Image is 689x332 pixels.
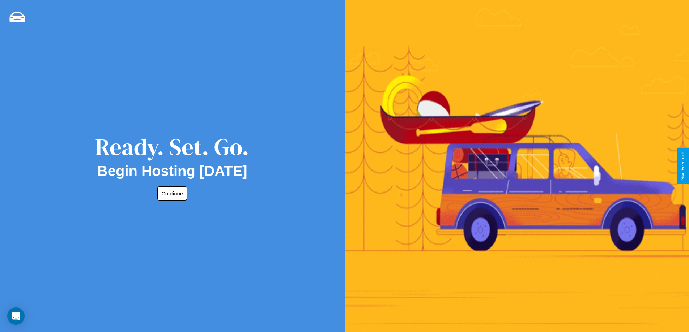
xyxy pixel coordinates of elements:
[7,307,25,325] div: Open Intercom Messenger
[680,151,685,181] div: Give Feedback
[95,131,249,163] div: Ready. Set. Go.
[97,163,247,179] h2: Begin Hosting [DATE]
[157,186,187,201] button: Continue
